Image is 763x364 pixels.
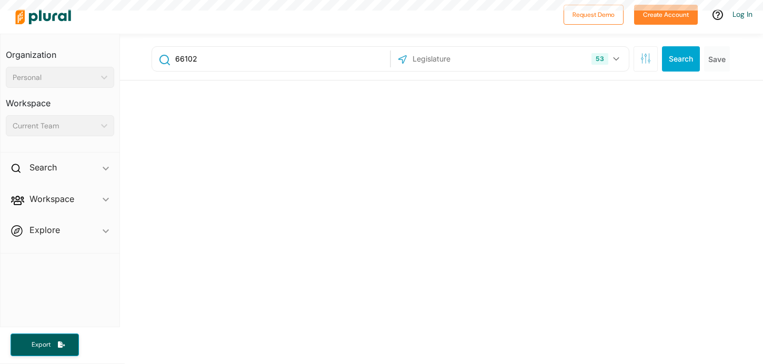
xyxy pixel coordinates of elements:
[662,46,700,72] button: Search
[587,49,626,69] button: 53
[640,53,651,62] span: Search Filters
[174,49,387,69] input: Enter keywords, bill # or legislator name
[11,333,79,356] button: Export
[704,46,730,72] button: Save
[24,340,58,349] span: Export
[634,5,698,25] button: Create Account
[732,9,752,19] a: Log In
[564,5,624,25] button: Request Demo
[29,161,57,173] h2: Search
[591,53,608,65] div: 53
[411,49,524,69] input: Legislature
[6,88,114,111] h3: Workspace
[13,120,97,132] div: Current Team
[564,8,624,19] a: Request Demo
[13,72,97,83] div: Personal
[6,39,114,63] h3: Organization
[634,8,698,19] a: Create Account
